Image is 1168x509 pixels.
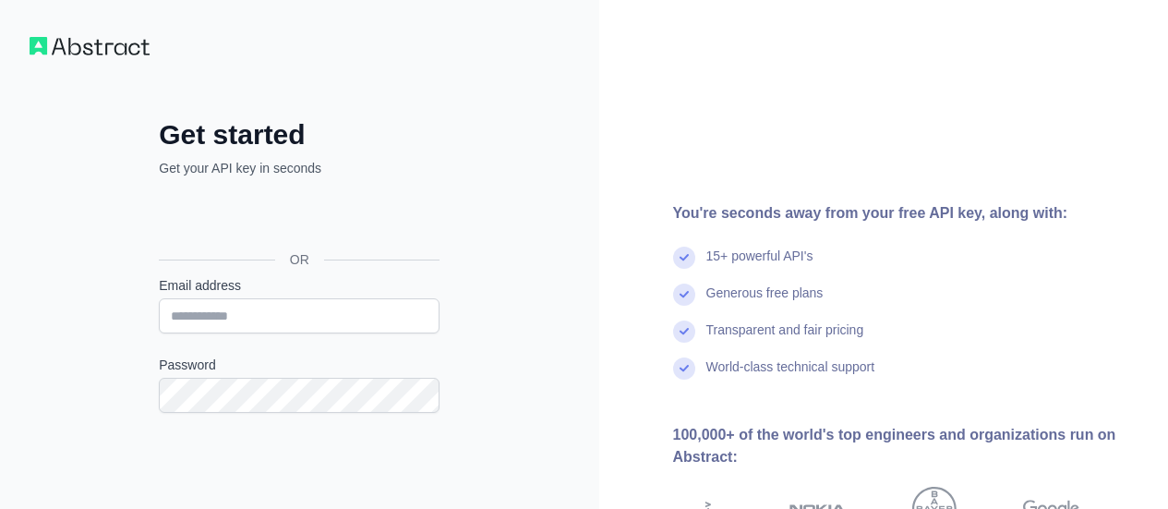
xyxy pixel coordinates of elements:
[673,284,695,306] img: check mark
[30,37,150,55] img: Workflow
[159,276,440,295] label: Email address
[150,198,445,238] iframe: Sign in with Google Button
[673,321,695,343] img: check mark
[159,159,440,177] p: Get your API key in seconds
[159,435,440,507] iframe: reCAPTCHA
[159,118,440,151] h2: Get started
[673,424,1139,468] div: 100,000+ of the world's top engineers and organizations run on Abstract:
[706,284,824,321] div: Generous free plans
[706,321,864,358] div: Transparent and fair pricing
[673,247,695,269] img: check mark
[159,356,440,374] label: Password
[275,250,324,269] span: OR
[706,358,875,394] div: World-class technical support
[673,202,1139,224] div: You're seconds away from your free API key, along with:
[673,358,695,380] img: check mark
[706,247,813,284] div: 15+ powerful API's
